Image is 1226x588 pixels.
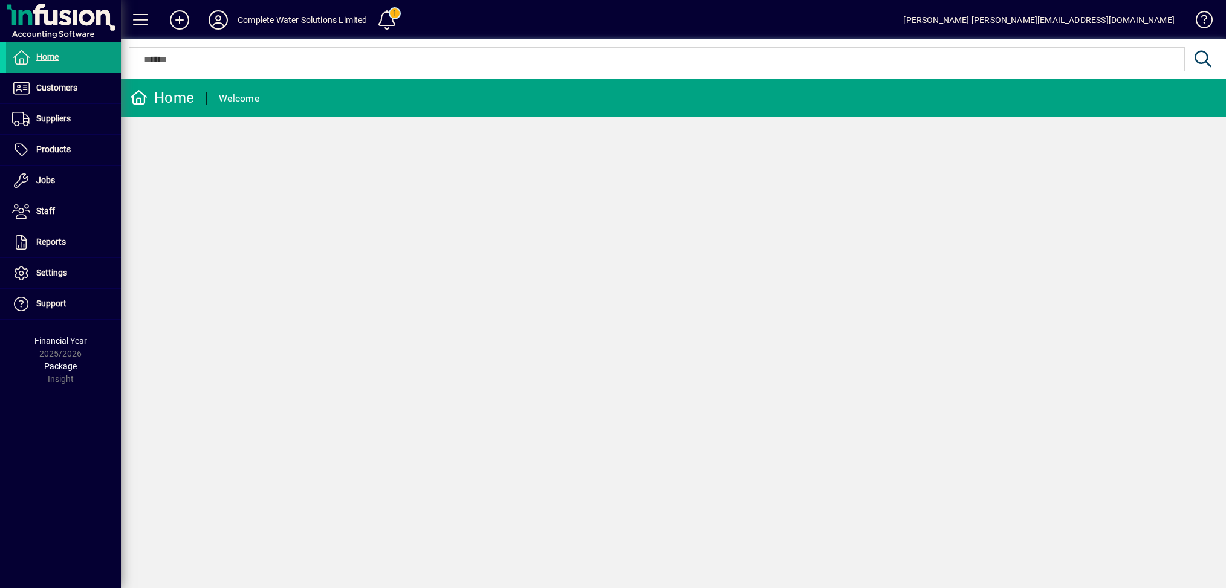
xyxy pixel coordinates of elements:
[36,175,55,185] span: Jobs
[6,73,121,103] a: Customers
[6,227,121,257] a: Reports
[238,10,368,30] div: Complete Water Solutions Limited
[6,289,121,319] a: Support
[34,336,87,346] span: Financial Year
[6,258,121,288] a: Settings
[199,9,238,31] button: Profile
[36,114,71,123] span: Suppliers
[6,135,121,165] a: Products
[903,10,1175,30] div: [PERSON_NAME] [PERSON_NAME][EMAIL_ADDRESS][DOMAIN_NAME]
[130,88,194,108] div: Home
[36,206,55,216] span: Staff
[160,9,199,31] button: Add
[36,144,71,154] span: Products
[6,104,121,134] a: Suppliers
[219,89,259,108] div: Welcome
[36,268,67,277] span: Settings
[1187,2,1211,42] a: Knowledge Base
[36,237,66,247] span: Reports
[36,299,66,308] span: Support
[6,196,121,227] a: Staff
[36,83,77,92] span: Customers
[6,166,121,196] a: Jobs
[44,361,77,371] span: Package
[36,52,59,62] span: Home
